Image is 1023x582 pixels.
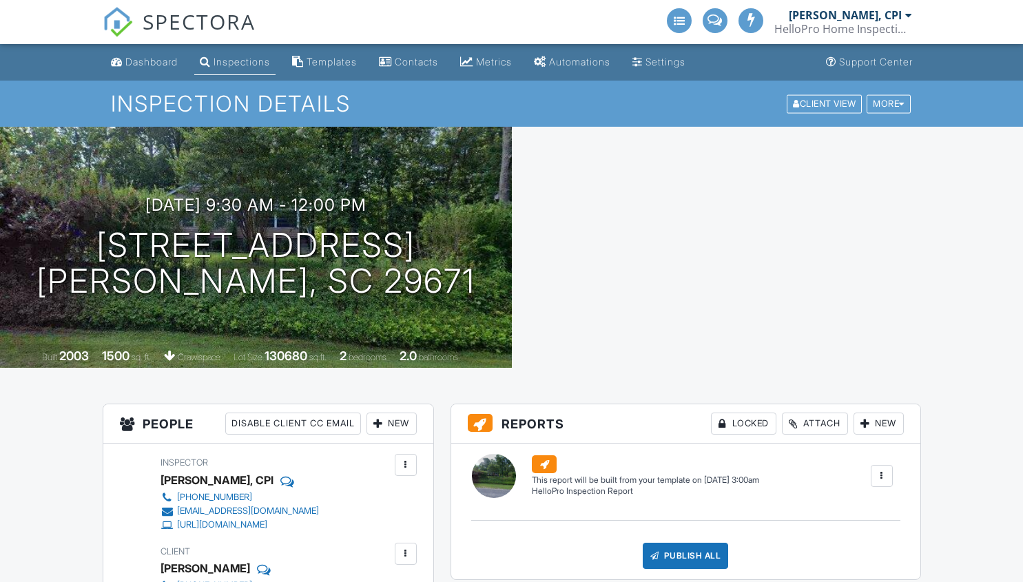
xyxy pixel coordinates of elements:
[103,404,433,444] h3: People
[59,349,89,363] div: 2003
[161,546,190,557] span: Client
[711,413,776,435] div: Locked
[125,56,178,67] div: Dashboard
[774,22,912,36] div: HelloPro Home Inspections LLC
[178,352,220,362] span: crawlspace
[42,352,57,362] span: Built
[451,404,920,444] h3: Reports
[366,413,417,435] div: New
[787,94,862,113] div: Client View
[395,56,438,67] div: Contacts
[419,352,458,362] span: bathrooms
[287,50,362,75] a: Templates
[532,486,759,497] div: HelloPro Inspection Report
[225,413,361,435] div: Disable Client CC Email
[102,349,130,363] div: 1500
[132,352,151,362] span: sq. ft.
[161,470,273,490] div: [PERSON_NAME], CPI
[400,349,417,363] div: 2.0
[340,349,347,363] div: 2
[532,475,759,486] div: This report will be built from your template on [DATE] 3:00am
[627,50,691,75] a: Settings
[177,492,252,503] div: [PHONE_NUMBER]
[161,558,250,579] div: [PERSON_NAME]
[643,543,729,569] div: Publish All
[349,352,386,362] span: bedrooms
[307,56,357,67] div: Templates
[782,413,848,435] div: Attach
[143,7,256,36] span: SPECTORA
[177,519,267,530] div: [URL][DOMAIN_NAME]
[161,490,319,504] a: [PHONE_NUMBER]
[528,50,616,75] a: Automations (Advanced)
[645,56,685,67] div: Settings
[194,50,276,75] a: Inspections
[455,50,517,75] a: Metrics
[145,196,366,214] h3: [DATE] 9:30 am - 12:00 pm
[161,504,319,518] a: [EMAIL_ADDRESS][DOMAIN_NAME]
[373,50,444,75] a: Contacts
[476,56,512,67] div: Metrics
[111,92,911,116] h1: Inspection Details
[549,56,610,67] div: Automations
[161,457,208,468] span: Inspector
[234,352,262,362] span: Lot Size
[820,50,918,75] a: Support Center
[37,227,475,300] h1: [STREET_ADDRESS] [PERSON_NAME], SC 29671
[177,506,319,517] div: [EMAIL_ADDRESS][DOMAIN_NAME]
[265,349,307,363] div: 130680
[161,518,319,532] a: [URL][DOMAIN_NAME]
[785,98,865,108] a: Client View
[103,7,133,37] img: The Best Home Inspection Software - Spectora
[839,56,913,67] div: Support Center
[789,8,902,22] div: [PERSON_NAME], CPI
[214,56,270,67] div: Inspections
[867,94,911,113] div: More
[309,352,327,362] span: sq.ft.
[103,19,256,48] a: SPECTORA
[105,50,183,75] a: Dashboard
[854,413,904,435] div: New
